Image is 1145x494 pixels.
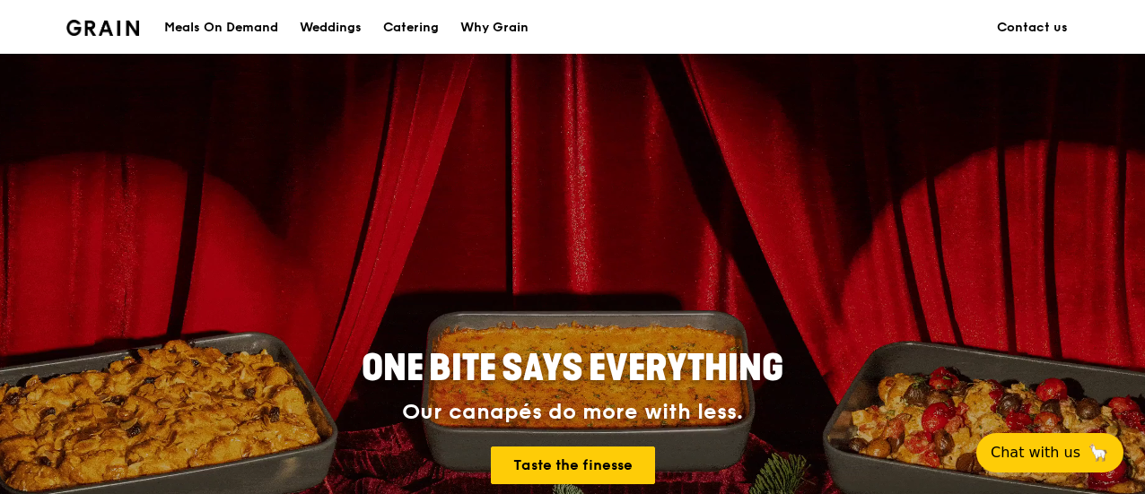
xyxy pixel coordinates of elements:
div: Our canapés do more with less. [249,400,896,425]
div: Why Grain [460,1,529,55]
div: Meals On Demand [164,1,278,55]
div: Catering [383,1,439,55]
span: 🦙 [1088,442,1109,464]
a: Why Grain [450,1,539,55]
span: Chat with us [991,442,1080,464]
button: Chat with us🦙 [976,433,1123,472]
a: Contact us [986,1,1079,55]
div: Weddings [300,1,362,55]
a: Taste the finesse [491,446,655,484]
img: Grain [66,20,139,36]
span: ONE BITE SAYS EVERYTHING [362,347,783,390]
a: Catering [372,1,450,55]
a: Weddings [289,1,372,55]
